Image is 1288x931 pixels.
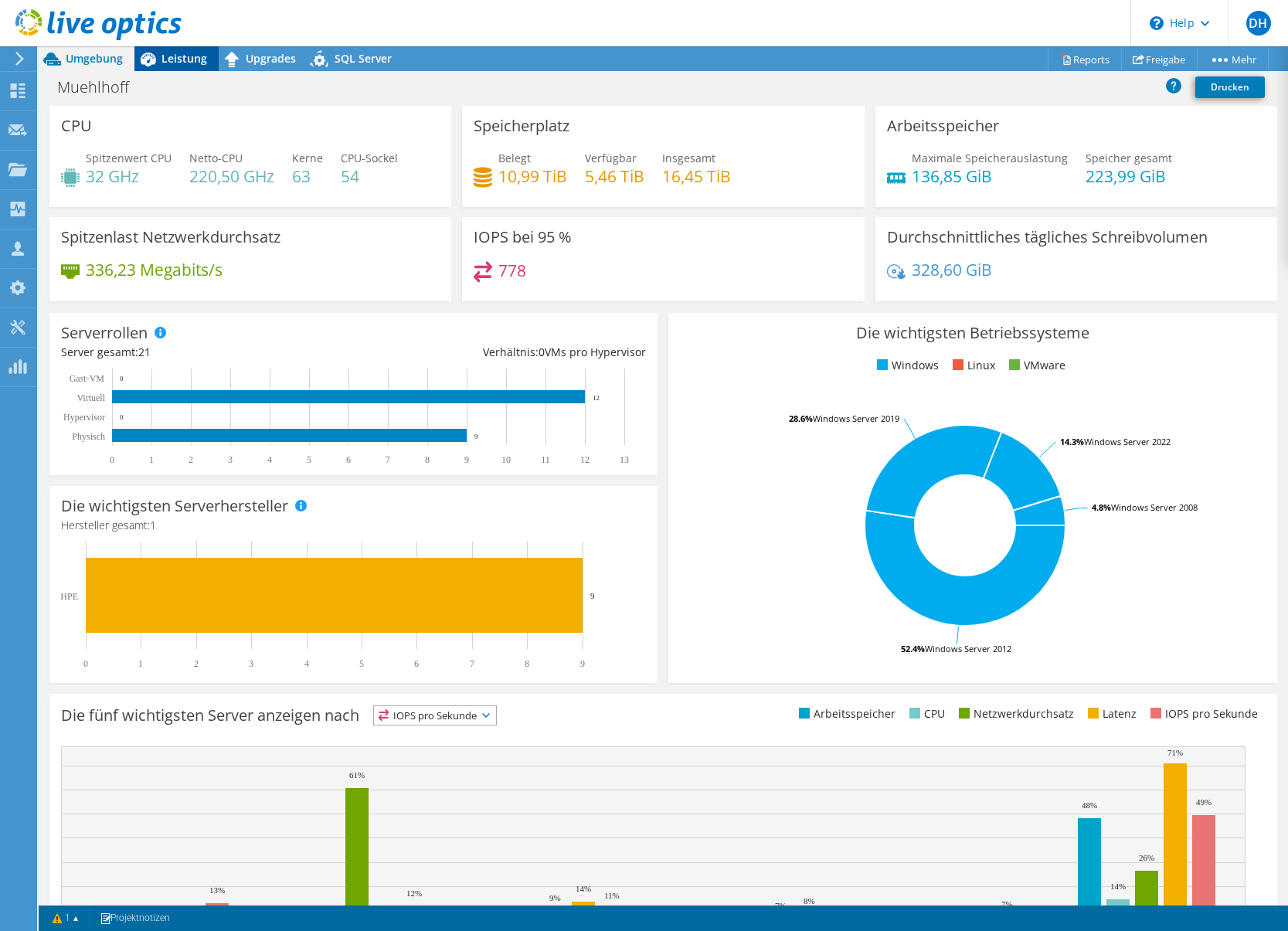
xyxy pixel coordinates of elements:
h3: Spitzenlast Netzwerkdurchsatz [61,229,280,246]
tspan: 14.3% [1060,436,1084,447]
span: Insgesamt [662,151,715,165]
li: IOPS pro Sekunde [1147,705,1258,722]
tspan: Windows Server 2012 [925,643,1011,654]
text: 49% [1196,797,1212,807]
span: Belegt [498,151,531,165]
span: Upgrades [246,51,296,66]
li: Windows [873,357,939,374]
text: 8 [525,658,529,669]
li: Netzwerkdurchsatz [955,705,1074,722]
text: 13% [209,885,225,895]
tspan: 4.8% [1092,501,1111,513]
h4: 336,23 Megabits/s [86,261,223,278]
text: 7 [470,658,474,669]
text: 3 [249,658,253,669]
svg: \n [1150,16,1164,30]
h3: CPU [61,117,92,134]
a: Freigabe [1121,47,1198,71]
h4: 54 [341,168,398,185]
text: 48% [1082,800,1097,810]
tspan: Windows Server 2019 [813,413,899,424]
a: Reports [1048,47,1122,71]
span: Speicher gesamt [1086,151,1172,165]
h4: 10,99 TiB [498,168,567,185]
text: 14% [576,884,591,893]
text: 11 [541,454,550,465]
text: Physisch [72,431,105,442]
text: 6 [414,658,419,669]
text: 0 [110,454,114,465]
span: CPU-Sockel [341,151,398,165]
text: 14% [1110,882,1126,891]
h4: 136,85 GiB [912,168,1068,185]
h3: Die wichtigsten Serverhersteller [61,498,288,515]
text: 8% [804,896,815,906]
text: 4 [267,454,272,465]
span: Leistung [161,51,207,66]
tspan: Windows Server 2008 [1111,501,1198,513]
span: IOPS pro Sekunde [374,706,496,725]
text: 0 [120,375,124,382]
tspan: Windows Server 2022 [1084,436,1171,447]
text: 7 [386,454,390,465]
text: 7% [775,901,787,910]
text: 5 [307,454,311,465]
text: 2 [194,658,199,669]
text: 12 [593,394,600,402]
text: 9 [474,433,478,440]
text: 5 [359,658,364,669]
h4: 328,60 GiB [912,261,992,278]
h4: 5,46 TiB [585,168,644,185]
text: 9 [464,454,469,465]
text: 1 [138,658,143,669]
span: Verfügbar [585,151,637,165]
h3: Die wichtigsten Betriebssysteme [680,324,1265,341]
text: 9 [590,591,595,600]
li: Linux [949,357,995,374]
text: 61% [349,770,365,780]
text: 3 [228,454,233,465]
text: 10 [501,454,511,465]
h4: Hersteller gesamt: [61,517,646,534]
text: 4 [304,658,309,669]
text: 9% [549,893,561,902]
div: Server gesamt: [61,344,354,361]
text: Hypervisor [63,412,105,423]
a: 1 [42,909,90,928]
text: 0 [120,413,124,421]
h4: 778 [498,262,526,279]
text: 12 [580,454,590,465]
h1: Muehlhoff [50,79,153,96]
h4: 220,50 GHz [189,168,274,185]
span: Kerne [292,151,323,165]
tspan: 28.6% [789,413,813,424]
text: Gast-VM [70,373,105,384]
span: Maximale Speicherauslastung [912,151,1068,165]
div: Verhältnis: VMs pro Hypervisor [354,344,647,361]
span: Umgebung [66,51,123,66]
a: Projektnotizen [89,909,181,928]
h3: Serverrollen [61,324,148,341]
h3: Durchschnittliches tägliches Schreibvolumen [887,229,1208,246]
h4: 63 [292,168,323,185]
span: SQL Server [335,51,392,66]
text: 8 [425,454,430,465]
text: 9 [580,658,585,669]
h4: 223,99 GiB [1086,168,1172,185]
span: 21 [138,345,151,359]
text: 26% [1139,853,1154,862]
span: Spitzenwert CPU [86,151,172,165]
tspan: 52.4% [901,643,925,654]
text: 7% [1001,899,1013,909]
span: 0 [539,345,545,359]
a: Drucken [1195,76,1265,98]
li: Latenz [1084,705,1137,722]
text: 1 [149,454,154,465]
text: 11% [604,891,620,900]
text: 71% [1167,748,1183,757]
text: 13 [620,454,629,465]
h3: IOPS bei 95 % [474,229,572,246]
li: VMware [1005,357,1065,374]
span: 1 [150,518,156,532]
span: DH [1246,11,1271,36]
